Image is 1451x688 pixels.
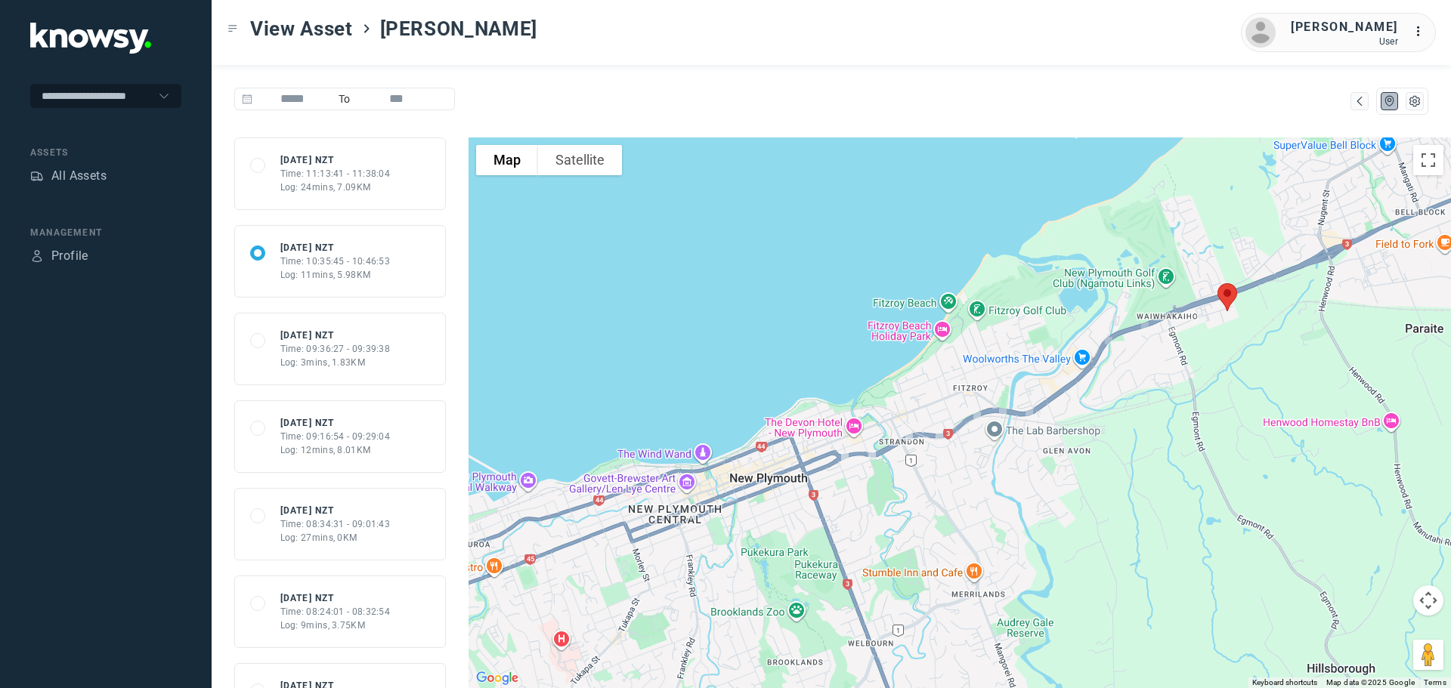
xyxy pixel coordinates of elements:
span: [PERSON_NAME] [380,15,537,42]
div: Log: 3mins, 1.83KM [280,356,391,369]
span: Map data ©2025 Google [1326,678,1415,686]
div: : [1413,23,1431,41]
img: Google [472,668,522,688]
div: Time: 11:13:41 - 11:38:04 [280,167,391,180]
a: Terms (opens in new tab) [1424,678,1446,686]
div: Assets [30,146,181,159]
div: Time: 09:36:27 - 09:39:38 [280,342,391,356]
div: : [1413,23,1431,43]
div: Time: 09:16:54 - 09:29:04 [280,430,391,443]
button: Show street map [476,145,538,175]
div: [DATE] NZT [280,241,391,255]
button: Show satellite imagery [538,145,622,175]
a: AssetsAll Assets [30,167,107,185]
div: Log: 9mins, 3.75KM [280,619,391,632]
div: [DATE] NZT [280,416,391,430]
div: List [1408,94,1422,108]
div: Time: 10:35:45 - 10:46:53 [280,255,391,268]
div: [DATE] NZT [280,591,391,605]
tspan: ... [1414,26,1429,37]
div: [DATE] NZT [280,153,391,167]
div: All Assets [51,167,107,185]
div: [DATE] NZT [280,504,391,517]
button: Keyboard shortcuts [1252,677,1317,688]
div: [DATE] NZT [280,329,391,342]
div: [PERSON_NAME] [1291,18,1398,36]
a: ProfileProfile [30,247,88,265]
div: Time: 08:24:01 - 08:32:54 [280,605,391,619]
div: Toggle Menu [227,23,238,34]
span: View Asset [250,15,353,42]
img: Application Logo [30,23,151,54]
div: User [1291,36,1398,47]
a: Open this area in Google Maps (opens a new window) [472,668,522,688]
button: Map camera controls [1413,585,1443,615]
span: To [333,88,357,110]
div: Profile [51,247,88,265]
div: Management [30,226,181,239]
div: Profile [30,249,44,263]
img: avatar.png [1245,17,1276,48]
div: > [360,23,373,35]
button: Toggle fullscreen view [1413,145,1443,175]
div: Log: 27mins, 0KM [280,531,391,545]
button: Drag Pegman onto the map to open Street View [1413,640,1443,670]
div: Map [1353,94,1366,108]
div: Assets [30,169,44,183]
div: Time: 08:34:31 - 09:01:43 [280,517,391,531]
div: Log: 11mins, 5.98KM [280,268,391,282]
div: Map [1383,94,1397,108]
div: Log: 12mins, 8.01KM [280,443,391,457]
div: Log: 24mins, 7.09KM [280,180,391,194]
